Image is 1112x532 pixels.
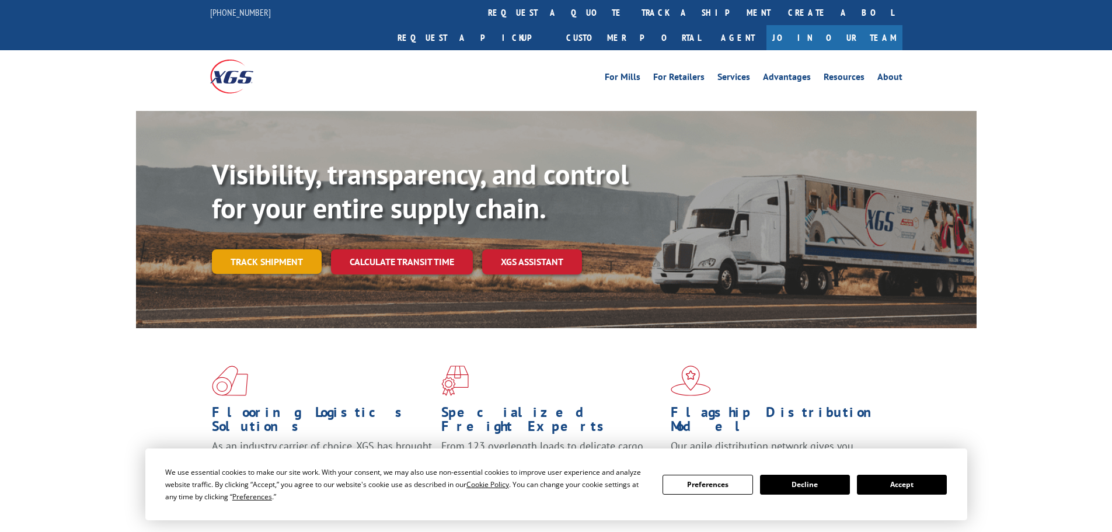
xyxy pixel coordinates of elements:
[760,475,850,495] button: Decline
[212,439,432,481] span: As an industry carrier of choice, XGS has brought innovation and dedication to flooring logistics...
[671,439,886,467] span: Our agile distribution network gives you nationwide inventory management on demand.
[212,366,248,396] img: xgs-icon-total-supply-chain-intelligence-red
[331,249,473,274] a: Calculate transit time
[232,492,272,502] span: Preferences
[212,156,629,226] b: Visibility, transparency, and control for your entire supply chain.
[482,249,582,274] a: XGS ASSISTANT
[671,366,711,396] img: xgs-icon-flagship-distribution-model-red
[466,479,509,489] span: Cookie Policy
[557,25,709,50] a: Customer Portal
[663,475,752,495] button: Preferences
[709,25,766,50] a: Agent
[441,405,662,439] h1: Specialized Freight Experts
[671,405,891,439] h1: Flagship Distribution Model
[857,475,947,495] button: Accept
[717,72,750,85] a: Services
[763,72,811,85] a: Advantages
[210,6,271,18] a: [PHONE_NUMBER]
[441,439,662,491] p: From 123 overlength loads to delicate cargo, our experienced staff knows the best way to move you...
[653,72,705,85] a: For Retailers
[212,405,433,439] h1: Flooring Logistics Solutions
[389,25,557,50] a: Request a pickup
[605,72,640,85] a: For Mills
[212,249,322,274] a: Track shipment
[877,72,902,85] a: About
[145,448,967,520] div: Cookie Consent Prompt
[441,366,469,396] img: xgs-icon-focused-on-flooring-red
[766,25,902,50] a: Join Our Team
[165,466,649,503] div: We use essential cookies to make our site work. With your consent, we may also use non-essential ...
[824,72,864,85] a: Resources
